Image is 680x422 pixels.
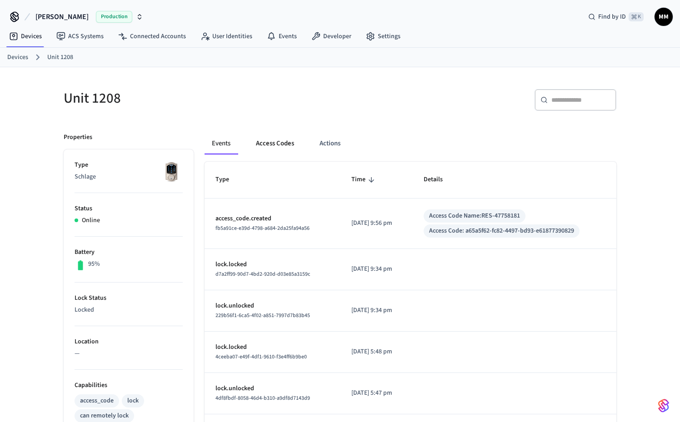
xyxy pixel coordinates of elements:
[215,214,330,223] p: access_code.created
[96,11,132,23] span: Production
[75,204,183,213] p: Status
[75,293,183,303] p: Lock Status
[658,398,669,413] img: SeamLogoGradient.69752ec5.svg
[80,396,114,406] div: access_code
[351,347,401,357] p: [DATE] 5:48 pm
[75,381,183,390] p: Capabilities
[351,173,377,187] span: Time
[424,173,455,187] span: Details
[64,89,335,108] h5: Unit 1208
[88,259,100,269] p: 95%
[215,270,310,278] span: d7a2ff99-90d7-4bd2-920d-d03e85a3159c
[429,211,520,221] div: Access Code Name: RES-47758181
[47,53,73,62] a: Unit 1208
[75,172,183,182] p: Schlage
[193,28,260,45] a: User Identities
[249,133,301,154] button: Access Codes
[64,133,92,142] p: Properties
[312,133,348,154] button: Actions
[2,28,49,45] a: Devices
[655,9,672,25] span: MM
[359,28,408,45] a: Settings
[35,11,89,22] span: [PERSON_NAME]
[80,411,129,421] div: can remotely lock
[215,394,310,402] span: 4df8fbdf-8058-46d4-b310-a9df8d7143d9
[160,160,183,183] img: Schlage Sense Smart Deadbolt with Camelot Trim, Front
[215,384,330,393] p: lock.unlocked
[351,218,401,228] p: [DATE] 9:56 pm
[581,9,651,25] div: Find by ID⌘ K
[304,28,359,45] a: Developer
[215,301,330,311] p: lock.unlocked
[215,224,310,232] span: fb5a91ce-e39d-4798-a684-2da25fa94a56
[75,305,183,315] p: Locked
[205,133,616,154] div: ant example
[75,349,183,358] p: —
[655,8,673,26] button: MM
[260,28,304,45] a: Events
[82,216,100,225] p: Online
[49,28,111,45] a: ACS Systems
[205,133,238,154] button: Events
[351,264,401,274] p: [DATE] 9:34 pm
[127,396,139,406] div: lock
[351,388,401,398] p: [DATE] 5:47 pm
[75,337,183,347] p: Location
[215,343,330,352] p: lock.locked
[111,28,193,45] a: Connected Accounts
[75,248,183,257] p: Battery
[215,353,307,361] span: 4ceeba07-e49f-4df1-9610-f3e4ff6b9be0
[215,260,330,269] p: lock.locked
[629,12,644,21] span: ⌘ K
[215,312,310,319] span: 229b56f1-6ca5-4f02-a851-7997d7b83b45
[429,226,574,236] div: Access Code: a65a5f62-fc82-4497-bd93-e61877390829
[351,306,401,315] p: [DATE] 9:34 pm
[598,12,626,21] span: Find by ID
[7,53,28,62] a: Devices
[215,173,241,187] span: Type
[75,160,183,170] p: Type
